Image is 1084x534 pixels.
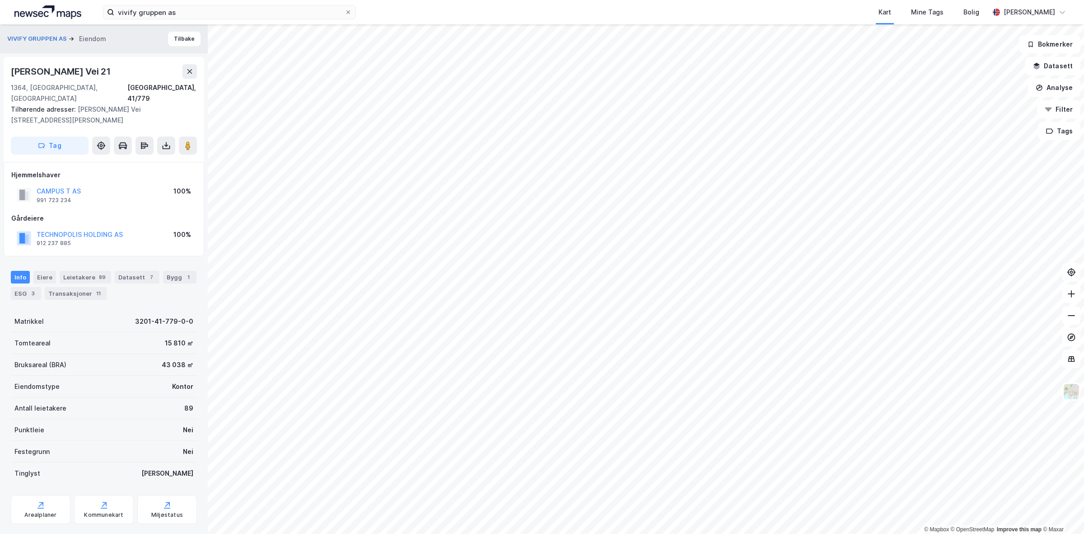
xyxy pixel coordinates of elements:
div: Gårdeiere [11,213,196,224]
div: Nei [183,425,193,435]
div: 43 038 ㎡ [162,359,193,370]
div: 1 [184,273,193,282]
div: Punktleie [14,425,44,435]
div: Miljøstatus [151,511,183,519]
div: Kontor [172,381,193,392]
input: Søk på adresse, matrikkel, gårdeiere, leietakere eller personer [114,5,345,19]
div: [PERSON_NAME] Vei 21 [11,64,112,79]
div: Eiendomstype [14,381,60,392]
iframe: Chat Widget [1039,491,1084,534]
div: 15 810 ㎡ [165,338,193,349]
div: 1364, [GEOGRAPHIC_DATA], [GEOGRAPHIC_DATA] [11,82,127,104]
div: Datasett [115,271,159,284]
button: Tag [11,137,89,155]
div: 991 723 234 [37,197,71,204]
div: 100% [173,229,191,240]
div: 3 [28,289,37,298]
div: Kart [878,7,891,18]
button: Bokmerker [1019,35,1080,53]
div: Eiere [33,271,56,284]
div: Kommunekart [84,511,123,519]
div: Tinglyst [14,468,40,479]
div: 89 [97,273,107,282]
div: Festegrunn [14,446,50,457]
div: [PERSON_NAME] Vei [STREET_ADDRESS][PERSON_NAME] [11,104,190,126]
div: Hjemmelshaver [11,170,196,180]
div: Transaksjoner [45,287,107,300]
div: Arealplaner [24,511,56,519]
div: [GEOGRAPHIC_DATA], 41/779 [127,82,197,104]
a: Improve this map [997,526,1042,533]
a: OpenStreetMap [951,526,995,533]
div: 11 [94,289,103,298]
button: Tilbake [168,32,201,46]
div: Eiendom [79,33,106,44]
button: Analyse [1028,79,1080,97]
div: Bruksareal (BRA) [14,359,66,370]
div: Antall leietakere [14,403,66,414]
div: Matrikkel [14,316,44,327]
div: Leietakere [60,271,111,284]
button: Datasett [1025,57,1080,75]
button: VIVIFY GRUPPEN AS [7,34,69,43]
div: Nei [183,446,193,457]
div: 7 [147,273,156,282]
button: Filter [1037,100,1080,118]
div: Mine Tags [911,7,944,18]
button: Tags [1038,122,1080,140]
div: Tomteareal [14,338,51,349]
span: Tilhørende adresser: [11,105,78,113]
div: Info [11,271,30,284]
div: Bygg [163,271,196,284]
img: logo.a4113a55bc3d86da70a041830d287a7e.svg [14,5,81,19]
div: 3201-41-779-0-0 [135,316,193,327]
div: 100% [173,186,191,197]
div: 912 237 885 [37,240,71,247]
div: [PERSON_NAME] [1004,7,1055,18]
div: Bolig [963,7,979,18]
div: 89 [184,403,193,414]
div: Kontrollprogram for chat [1039,491,1084,534]
a: Mapbox [924,526,949,533]
div: [PERSON_NAME] [141,468,193,479]
div: ESG [11,287,41,300]
img: Z [1063,383,1080,400]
